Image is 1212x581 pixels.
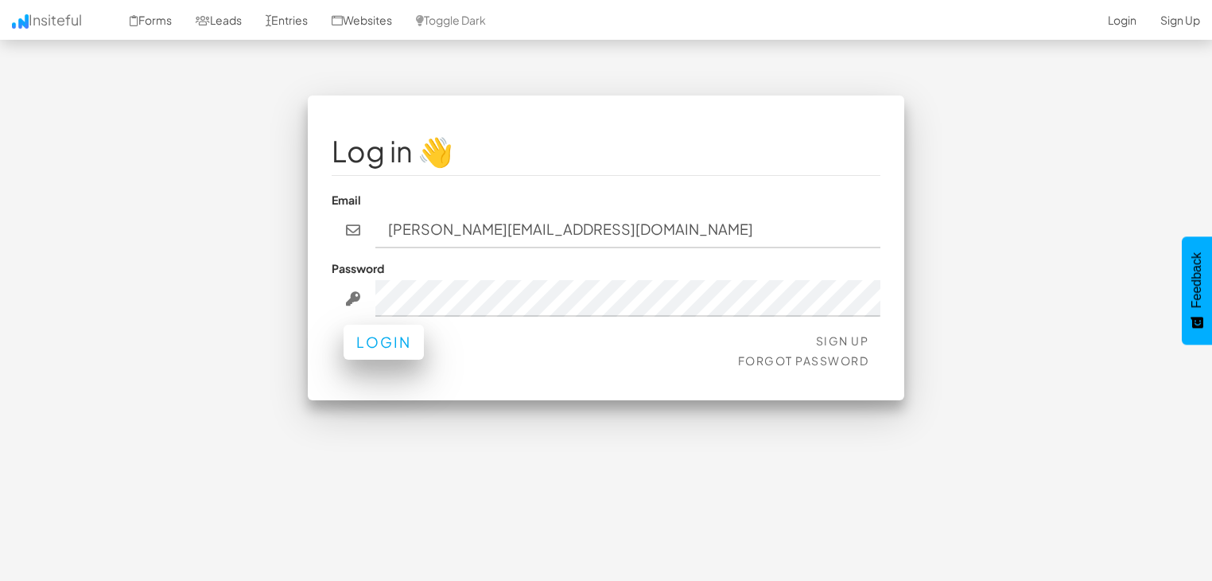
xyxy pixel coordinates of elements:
[1190,252,1204,308] span: Feedback
[1182,236,1212,345] button: Feedback - Show survey
[332,260,384,276] label: Password
[816,333,869,348] a: Sign Up
[332,192,361,208] label: Email
[12,14,29,29] img: icon.png
[375,212,881,248] input: john@doe.com
[738,353,869,368] a: Forgot Password
[332,135,880,167] h1: Log in 👋
[344,325,424,360] button: Login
